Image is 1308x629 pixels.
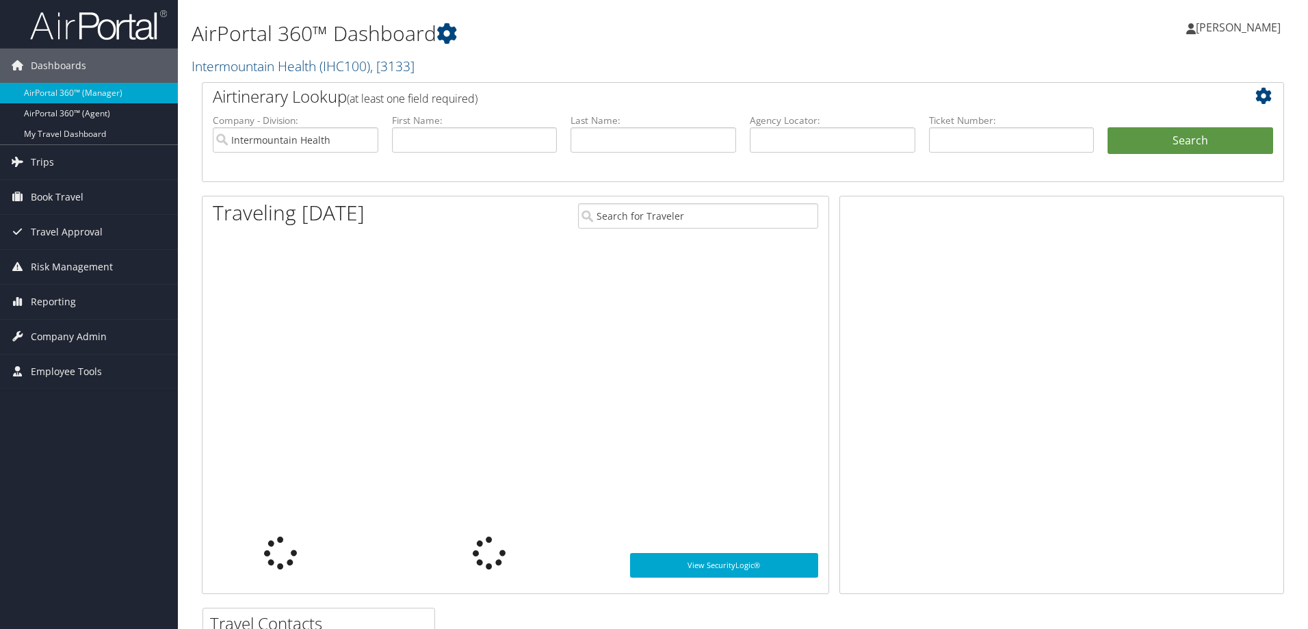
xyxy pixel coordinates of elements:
[213,85,1183,108] h2: Airtinerary Lookup
[31,250,113,284] span: Risk Management
[30,9,167,41] img: airportal-logo.png
[347,91,478,106] span: (at least one field required)
[1108,127,1273,155] button: Search
[571,114,736,127] label: Last Name:
[370,57,415,75] span: , [ 3133 ]
[31,215,103,249] span: Travel Approval
[192,57,415,75] a: Intermountain Health
[578,203,818,229] input: Search for Traveler
[213,114,378,127] label: Company - Division:
[31,180,83,214] span: Book Travel
[31,355,102,389] span: Employee Tools
[31,49,86,83] span: Dashboards
[750,114,915,127] label: Agency Locator:
[319,57,370,75] span: ( IHC100 )
[1196,20,1281,35] span: [PERSON_NAME]
[630,553,818,578] a: View SecurityLogic®
[192,19,927,48] h1: AirPortal 360™ Dashboard
[31,320,107,354] span: Company Admin
[31,145,54,179] span: Trips
[392,114,558,127] label: First Name:
[1186,7,1294,48] a: [PERSON_NAME]
[31,285,76,319] span: Reporting
[213,198,365,227] h1: Traveling [DATE]
[929,114,1095,127] label: Ticket Number:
